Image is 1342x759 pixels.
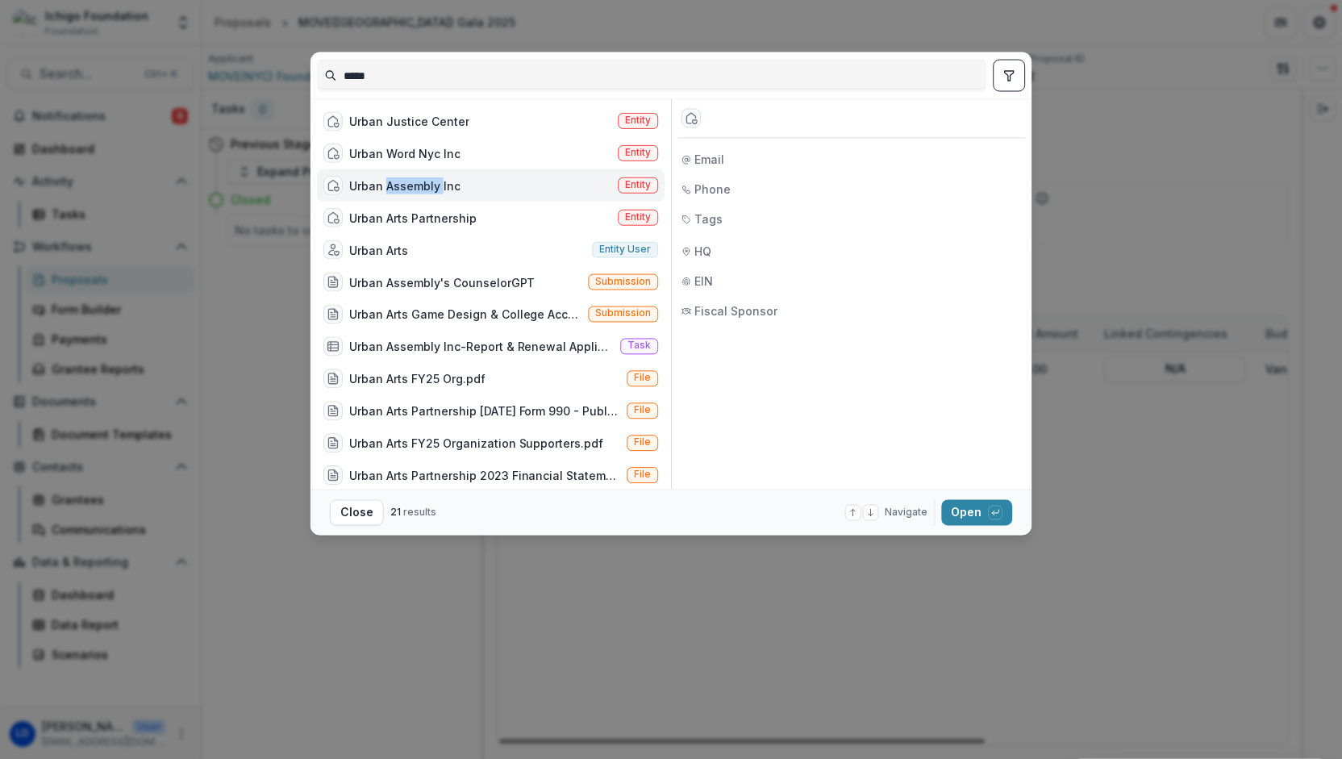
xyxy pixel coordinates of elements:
div: Urban Arts [349,242,408,259]
div: Urban Arts Partnership 2023 Financial Statements.pdf [349,467,620,484]
span: results [403,506,436,518]
div: Urban Arts Partnership [349,210,477,227]
span: Submission [595,308,651,319]
div: Urban Arts Game Design & College Access Programs [349,306,581,323]
div: Urban Word Nyc Inc [349,145,461,162]
span: File [634,469,651,481]
span: Task [627,340,651,352]
span: Navigate [885,505,927,519]
span: Entity [625,180,651,191]
div: Urban Arts FY25 Org.pdf [349,370,486,387]
button: Open [941,500,1012,526]
span: File [634,373,651,384]
span: Entity [625,211,651,223]
div: Urban Arts Partnership [DATE] Form 990 - Public Disclosure Copy.pdf [349,402,620,419]
div: Urban Arts FY25 Organization Supporters.pdf [349,435,603,452]
button: toggle filters [993,60,1025,92]
span: HQ [694,243,711,260]
div: Urban Assembly Inc-Report & Renewal Application [349,338,614,355]
span: Entity [625,148,651,159]
span: Entity user [599,244,651,255]
button: Close [330,500,384,526]
span: EIN [694,273,713,290]
div: Urban Assembly's CounselorGPT [349,274,536,291]
span: Phone [694,181,731,198]
span: File [634,437,651,448]
span: Submission [595,276,651,287]
span: Entity [625,115,651,127]
span: Tags [694,211,723,227]
span: File [634,405,651,416]
span: 21 [390,506,401,518]
div: Urban Justice Center [349,113,469,130]
span: Fiscal Sponsor [694,302,777,319]
div: Urban Assembly Inc [349,177,461,194]
span: Email [694,151,724,168]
